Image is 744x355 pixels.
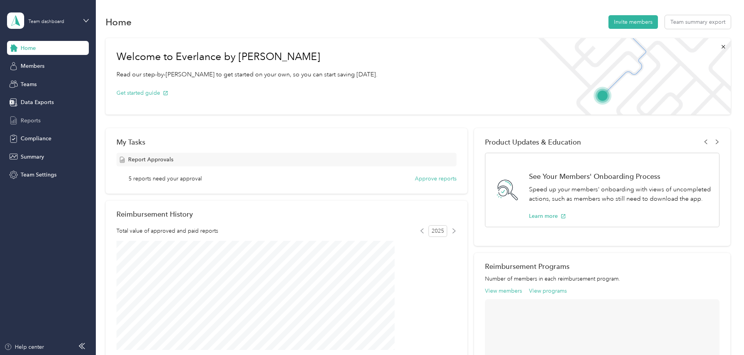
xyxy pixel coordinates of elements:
[116,70,377,79] p: Read our step-by-[PERSON_NAME] to get started on your own, so you can start saving [DATE].
[665,15,731,29] button: Team summary export
[415,175,457,183] button: Approve reports
[485,287,522,295] button: View members
[531,38,730,115] img: Welcome to everlance
[116,138,457,146] div: My Tasks
[116,227,218,235] span: Total value of approved and paid reports
[485,262,719,270] h2: Reimbursement Programs
[700,311,744,355] iframe: Everlance-gr Chat Button Frame
[21,153,44,161] span: Summary
[608,15,658,29] button: Invite members
[21,80,37,88] span: Teams
[21,117,41,125] span: Reports
[21,44,36,52] span: Home
[529,287,567,295] button: View programs
[21,98,54,106] span: Data Exports
[116,51,377,63] h1: Welcome to Everlance by [PERSON_NAME]
[106,18,132,26] h1: Home
[21,171,56,179] span: Team Settings
[116,210,193,218] h2: Reimbursement History
[129,175,202,183] span: 5 reports need your approval
[4,343,44,351] button: Help center
[485,138,581,146] span: Product Updates & Education
[529,185,711,204] p: Speed up your members' onboarding with views of uncompleted actions, such as members who still ne...
[128,155,173,164] span: Report Approvals
[28,19,64,24] div: Team dashboard
[529,212,566,220] button: Learn more
[21,62,44,70] span: Members
[485,275,719,283] p: Number of members in each reimbursement program.
[529,172,711,180] h1: See Your Members' Onboarding Process
[116,89,168,97] button: Get started guide
[21,134,51,143] span: Compliance
[428,225,447,237] span: 2025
